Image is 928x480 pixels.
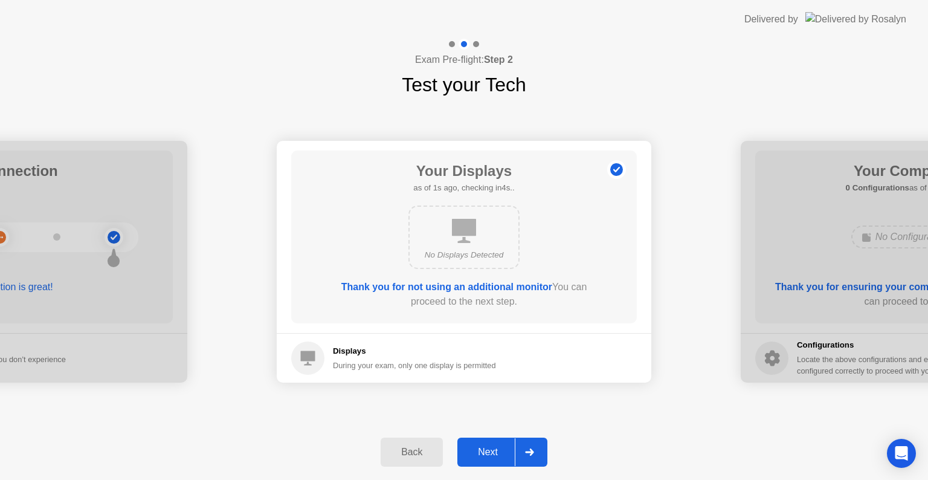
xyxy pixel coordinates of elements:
div: No Displays Detected [419,249,509,261]
div: During your exam, only one display is permitted [333,360,496,371]
div: You can proceed to the next step. [326,280,602,309]
button: Next [457,438,547,467]
button: Back [381,438,443,467]
h1: Your Displays [413,160,514,182]
h5: as of 1s ago, checking in4s.. [413,182,514,194]
h5: Displays [333,345,496,357]
div: Back [384,447,439,458]
div: Delivered by [744,12,798,27]
b: Step 2 [484,54,513,65]
h4: Exam Pre-flight: [415,53,513,67]
b: Thank you for not using an additional monitor [341,282,552,292]
h1: Test your Tech [402,70,526,99]
div: Next [461,447,515,458]
div: Open Intercom Messenger [887,439,916,468]
img: Delivered by Rosalyn [805,12,906,26]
